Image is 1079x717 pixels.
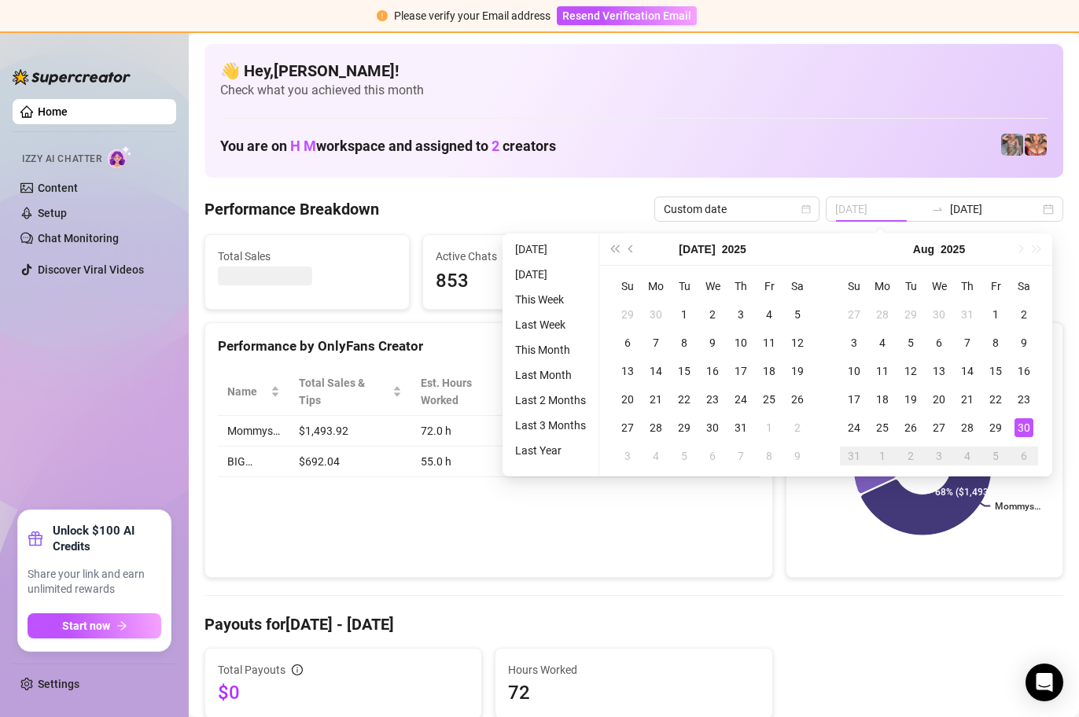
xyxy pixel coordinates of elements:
div: 27 [618,418,637,437]
td: 2025-07-19 [783,357,812,385]
div: 1 [675,305,694,324]
div: 19 [901,390,920,409]
div: 28 [958,418,977,437]
div: 6 [930,333,948,352]
button: Choose a month [913,233,934,265]
td: 2025-09-06 [1010,442,1038,470]
td: 2025-08-10 [840,357,868,385]
td: 2025-07-27 [613,414,642,442]
button: Last year (Control + left) [606,233,623,265]
td: Mommys… [218,416,289,447]
td: 2025-09-01 [868,442,897,470]
h4: Payouts for [DATE] - [DATE] [204,613,1063,635]
div: 23 [1015,390,1033,409]
div: 30 [646,305,665,324]
td: 2025-07-30 [925,300,953,329]
td: 2025-08-30 [1010,414,1038,442]
th: Total Sales & Tips [289,368,411,416]
span: H M [290,138,316,154]
td: 2025-07-31 [953,300,981,329]
td: 2025-07-07 [642,329,670,357]
li: [DATE] [509,265,592,284]
td: 2025-08-07 [727,442,755,470]
td: 2025-08-04 [642,442,670,470]
td: 2025-08-14 [953,357,981,385]
td: 2025-08-21 [953,385,981,414]
div: 9 [703,333,722,352]
td: 2025-08-05 [897,329,925,357]
div: 12 [901,362,920,381]
span: Name [227,383,267,400]
div: 27 [845,305,864,324]
td: 2025-07-25 [755,385,783,414]
div: 21 [958,390,977,409]
div: 4 [760,305,779,324]
th: Mo [868,272,897,300]
input: Start date [835,200,925,218]
span: gift [28,531,43,546]
a: Setup [38,207,67,219]
span: 2 [492,138,499,154]
span: Izzy AI Chatter [22,152,101,167]
div: 31 [958,305,977,324]
td: 2025-09-03 [925,442,953,470]
td: 2025-07-09 [698,329,727,357]
span: Resend Verification Email [562,9,691,22]
div: 30 [930,305,948,324]
th: Th [953,272,981,300]
div: Open Intercom Messenger [1026,664,1063,701]
td: 2025-08-07 [953,329,981,357]
td: 2025-08-26 [897,414,925,442]
td: 55.0 h [411,447,534,477]
div: 25 [873,418,892,437]
li: Last 3 Months [509,416,592,435]
span: to [931,203,944,215]
div: 7 [958,333,977,352]
td: 2025-07-02 [698,300,727,329]
img: pennylondonvip [1001,134,1023,156]
td: 2025-08-01 [981,300,1010,329]
div: 2 [788,418,807,437]
button: Start nowarrow-right [28,613,161,638]
th: Fr [755,272,783,300]
td: 2025-08-02 [783,414,812,442]
div: 8 [760,447,779,465]
div: 3 [731,305,750,324]
div: 29 [675,418,694,437]
td: 2025-08-31 [840,442,868,470]
td: 2025-08-19 [897,385,925,414]
div: 13 [930,362,948,381]
td: 2025-06-30 [642,300,670,329]
td: 2025-07-05 [783,300,812,329]
h1: You are on workspace and assigned to creators [220,138,556,155]
div: 3 [845,333,864,352]
div: 28 [873,305,892,324]
td: 2025-09-05 [981,442,1010,470]
div: 17 [731,362,750,381]
div: 5 [986,447,1005,465]
a: Home [38,105,68,118]
div: 6 [618,333,637,352]
li: Last Year [509,441,592,460]
input: End date [950,200,1040,218]
span: 72 [508,680,759,705]
li: Last Week [509,315,592,334]
td: 2025-07-20 [613,385,642,414]
strong: Unlock $100 AI Credits [53,523,161,554]
div: 3 [618,447,637,465]
div: 8 [986,333,1005,352]
td: 2025-08-09 [783,442,812,470]
div: 5 [901,333,920,352]
td: 2025-08-29 [981,414,1010,442]
div: 16 [1015,362,1033,381]
span: Total Sales & Tips [299,374,389,409]
a: Discover Viral Videos [38,263,144,276]
div: 4 [646,447,665,465]
div: 10 [731,333,750,352]
div: 2 [703,305,722,324]
a: Settings [38,678,79,690]
th: Fr [981,272,1010,300]
div: 11 [760,333,779,352]
td: 2025-07-01 [670,300,698,329]
th: Su [613,272,642,300]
